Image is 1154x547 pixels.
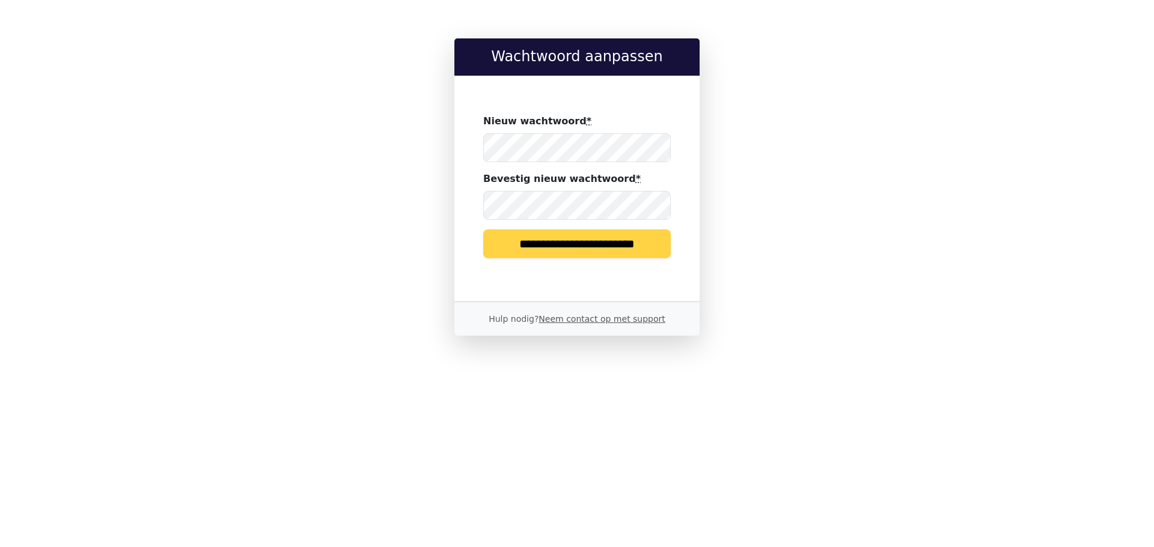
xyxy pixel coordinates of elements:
label: Bevestig nieuw wachtwoord [483,172,641,186]
abbr: required [636,173,641,184]
abbr: required [587,115,591,127]
a: Neem contact op met support [539,314,665,324]
h2: Wachtwoord aanpassen [464,48,690,65]
small: Hulp nodig? [489,314,665,324]
label: Nieuw wachtwoord [483,114,591,128]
